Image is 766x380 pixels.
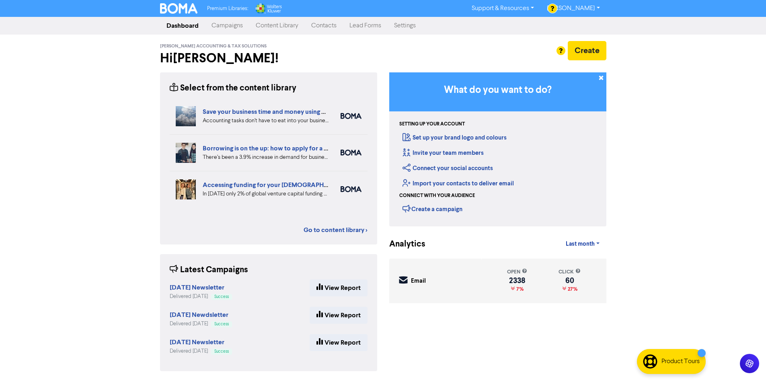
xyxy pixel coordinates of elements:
strong: [DATE] Newsletter [170,283,224,292]
h2: Hi [PERSON_NAME] ! [160,51,377,66]
div: click [559,268,581,276]
a: Content Library [249,18,305,34]
span: Success [214,349,229,353]
div: 2338 [507,277,527,284]
div: Setting up your account [399,121,465,128]
a: Connect your social accounts [403,164,493,172]
a: Set up your brand logo and colours [403,134,507,142]
img: boma [341,186,361,192]
strong: [DATE] Newsletter [170,338,224,346]
span: Premium Libraries: [207,6,248,11]
div: Connect with your audience [399,192,475,199]
h3: What do you want to do? [401,84,594,96]
span: 27% [566,286,577,292]
a: Contacts [305,18,343,34]
a: Lead Forms [343,18,388,34]
a: Go to content library > [304,225,368,235]
span: Success [214,295,229,299]
a: Accessing funding for your [DEMOGRAPHIC_DATA]-led businesses [203,181,399,189]
div: Latest Campaigns [170,264,248,276]
a: Last month [559,236,606,252]
a: [PERSON_NAME] [540,2,606,15]
div: Analytics [389,238,415,251]
a: Save your business time and money using cloud accounting [203,108,372,116]
img: BOMA Logo [160,3,198,14]
img: boma_accounting [341,113,361,119]
div: In 2024 only 2% of global venture capital funding went to female-only founding teams. We highligh... [203,190,329,198]
a: [DATE] Newdsletter [170,312,228,318]
a: Settings [388,18,422,34]
div: Select from the content library [170,82,296,94]
span: Success [214,322,229,326]
a: [DATE] Newsletter [170,285,224,291]
div: Delivered [DATE] [170,320,232,328]
img: Wolters Kluwer [255,3,282,14]
img: boma [341,150,361,156]
div: Accounting tasks don’t have to eat into your business time. With the right cloud accounting softw... [203,117,329,125]
div: Delivered [DATE] [170,293,232,300]
a: Borrowing is on the up: how to apply for a business loan [203,144,362,152]
div: Getting Started in BOMA [389,72,606,226]
div: Delivered [DATE] [170,347,232,355]
a: View Report [310,334,368,351]
a: Support & Resources [465,2,540,15]
a: Dashboard [160,18,205,34]
div: Email [411,277,426,286]
a: View Report [310,279,368,296]
span: Last month [566,240,595,248]
button: Create [568,41,606,60]
div: Create a campaign [403,203,462,215]
a: Campaigns [205,18,249,34]
div: open [507,268,527,276]
strong: [DATE] Newdsletter [170,311,228,319]
a: Invite your team members [403,149,484,157]
span: [PERSON_NAME] Accounting & Tax Solutions [160,43,267,49]
span: 7% [515,286,524,292]
iframe: Chat Widget [726,341,766,380]
div: 60 [559,277,581,284]
a: View Report [310,307,368,324]
div: There’s been a 3.9% increase in demand for business loans from Aussie businesses. Find out the be... [203,153,329,162]
a: [DATE] Newsletter [170,339,224,346]
a: Import your contacts to deliver email [403,180,514,187]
